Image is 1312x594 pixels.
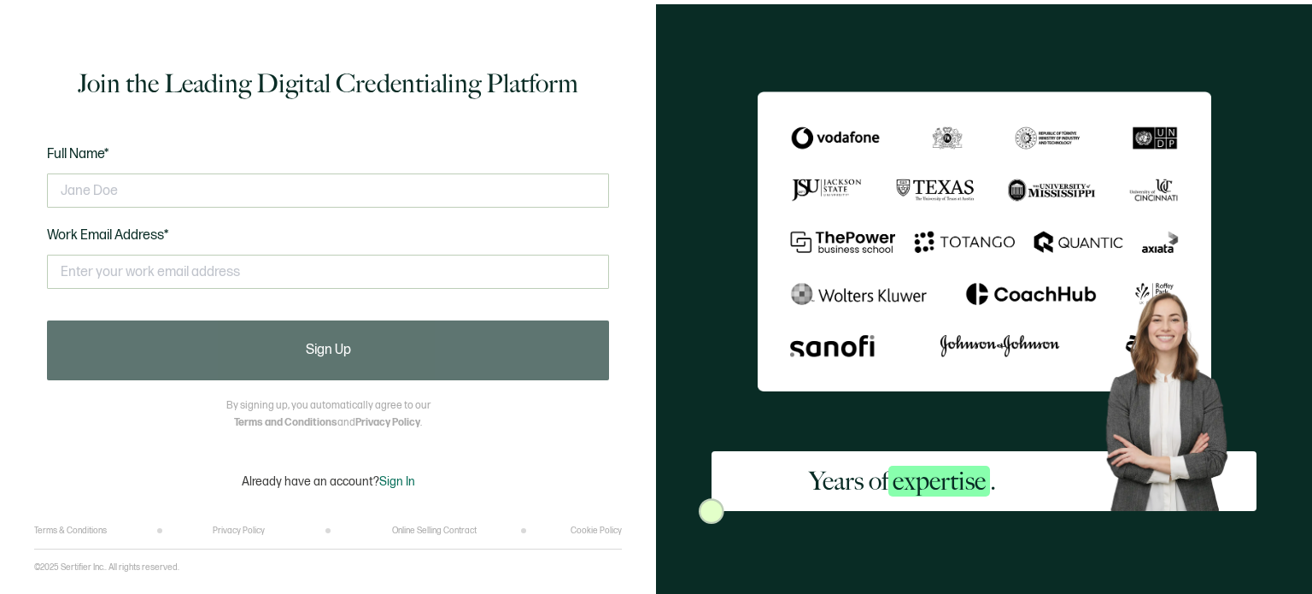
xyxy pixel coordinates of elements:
[34,562,179,573] p: ©2025 Sertifier Inc.. All rights reserved.
[699,498,724,524] img: Sertifier Signup
[226,397,430,432] p: By signing up, you automatically agree to our and .
[355,416,420,429] a: Privacy Policy
[47,255,609,289] input: Enter your work email address
[213,526,265,536] a: Privacy Policy
[47,146,109,162] span: Full Name*
[392,526,477,536] a: Online Selling Contract
[306,344,351,357] span: Sign Up
[1092,281,1256,510] img: Sertifier Signup - Years of <span class="strong-h">expertise</span>. Hero
[809,464,996,498] h2: Years of .
[234,416,337,429] a: Terms and Conditions
[34,526,107,536] a: Terms & Conditions
[78,67,578,101] h1: Join the Leading Digital Credentialing Platform
[242,474,415,489] p: Already have an account?
[758,91,1211,391] img: Sertifier Signup - Years of <span class="strong-h">expertise</span>.
[47,173,609,208] input: Jane Doe
[379,474,415,489] span: Sign In
[47,321,609,380] button: Sign Up
[888,466,990,497] span: expertise
[47,227,169,244] span: Work Email Address*
[571,526,622,536] a: Cookie Policy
